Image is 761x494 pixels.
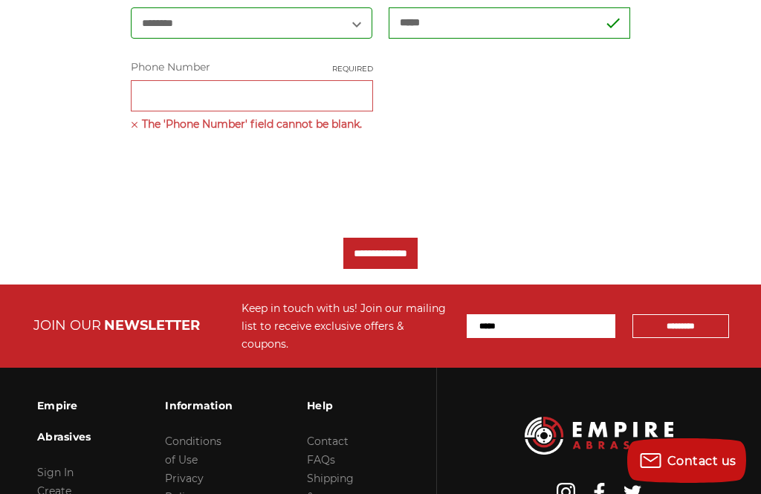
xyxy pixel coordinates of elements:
[667,454,736,468] span: Contact us
[525,417,673,455] img: Empire Abrasives Logo Image
[131,59,373,75] label: Phone Number
[307,390,354,421] h3: Help
[37,390,91,452] h3: Empire Abrasives
[307,453,335,467] a: FAQs
[307,435,349,448] a: Contact
[242,299,452,353] div: Keep in touch with us! Join our mailing list to receive exclusive offers & coupons.
[332,63,373,74] small: Required
[627,438,746,483] button: Contact us
[131,149,357,207] iframe: reCAPTCHA
[33,317,101,334] span: JOIN OUR
[165,390,233,421] h3: Information
[131,115,373,133] span: The 'Phone Number' field cannot be blank.
[37,466,74,479] a: Sign In
[165,435,221,467] a: Conditions of Use
[104,317,200,334] span: NEWSLETTER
